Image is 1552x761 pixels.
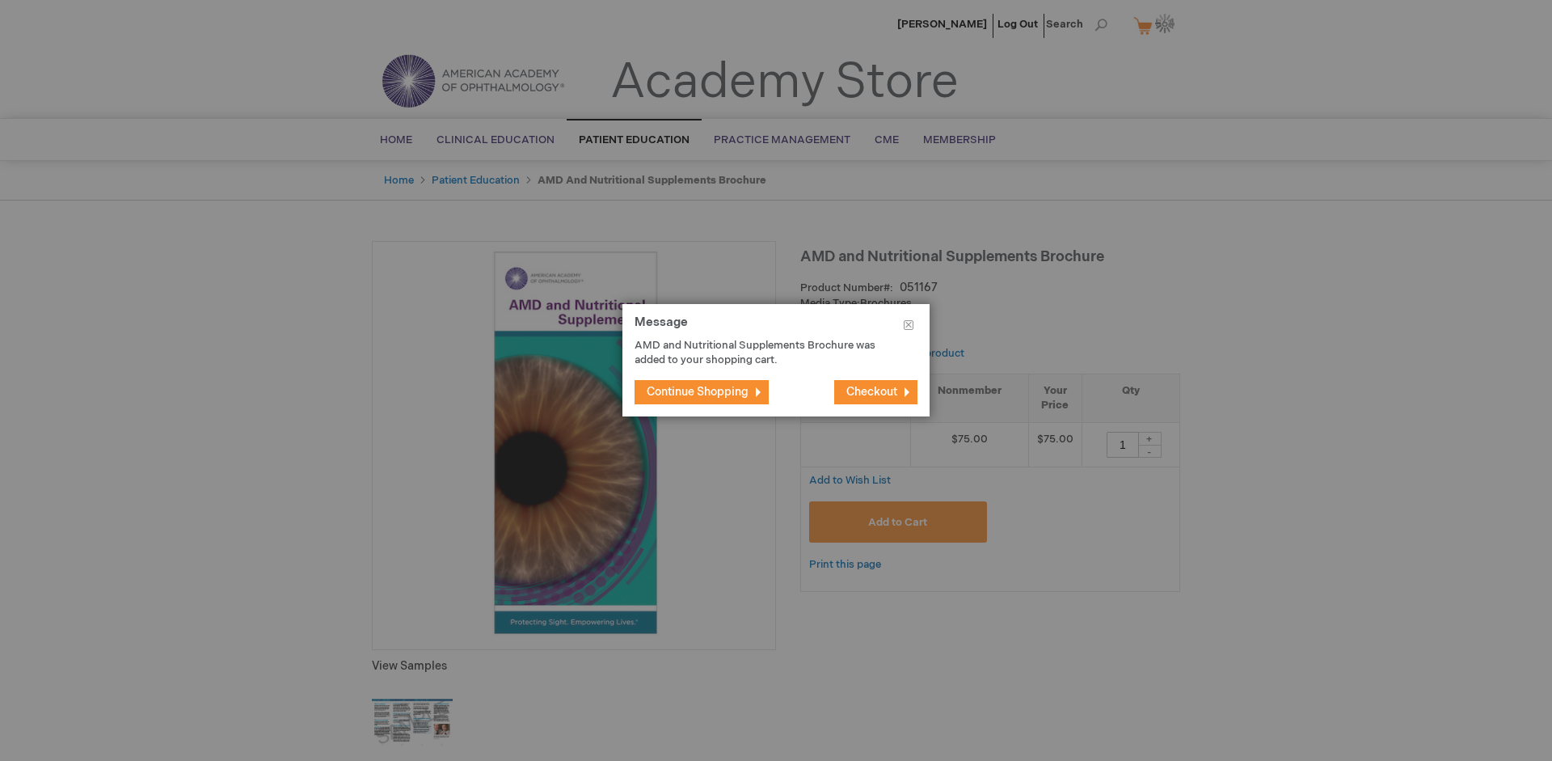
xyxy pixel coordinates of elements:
[635,380,769,404] button: Continue Shopping
[635,316,917,338] h1: Message
[635,338,893,368] p: AMD and Nutritional Supplements Brochure was added to your shopping cart.
[647,385,749,399] span: Continue Shopping
[834,380,917,404] button: Checkout
[846,385,897,399] span: Checkout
